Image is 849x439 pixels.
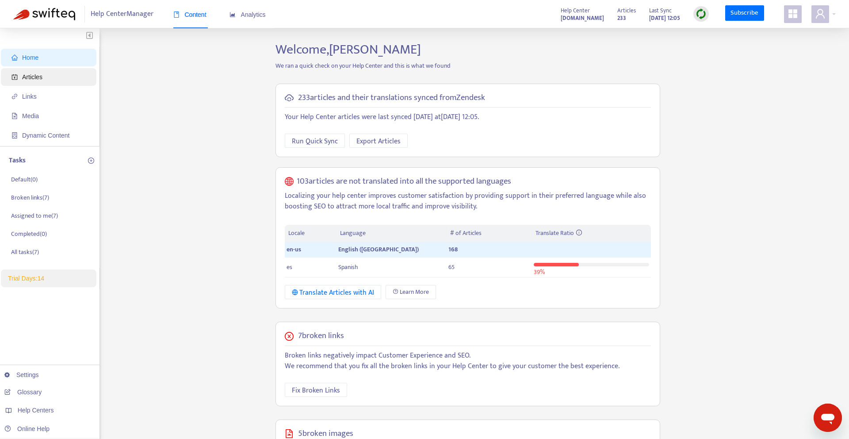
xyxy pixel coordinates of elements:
strong: 233 [617,13,626,23]
span: cloud-sync [285,93,294,102]
a: Subscribe [725,5,764,21]
h5: 103 articles are not translated into all the supported languages [297,177,511,187]
span: Welcome, [PERSON_NAME] [275,39,421,61]
p: Localizing your help center improves customer satisfaction by providing support in their preferre... [285,191,651,212]
span: Help Center [561,6,590,15]
span: close-circle [285,332,294,341]
span: Last Sync [649,6,672,15]
span: 65 [448,262,455,272]
span: Home [22,54,38,61]
div: Translate Ratio [535,228,647,238]
span: Media [22,112,39,119]
button: Export Articles [349,134,408,148]
span: 39 % [534,267,545,277]
span: user [815,8,826,19]
p: We ran a quick check on your Help Center and this is what we found [269,61,667,70]
th: Language [337,225,446,242]
span: book [173,12,180,18]
span: container [11,132,18,139]
button: Fix Broken Links [285,383,347,397]
p: Broken links ( 7 ) [11,193,49,202]
span: home [11,54,18,61]
span: Learn More [400,287,429,297]
img: Swifteq [13,8,75,20]
p: Your Help Center articles were last synced [DATE] at [DATE] 12:05 . [285,112,651,123]
button: Translate Articles with AI [285,285,382,299]
a: Settings [4,371,39,378]
span: appstore [788,8,798,19]
iframe: Button to launch messaging window [814,404,842,432]
span: 168 [448,244,458,254]
span: Export Articles [356,136,401,147]
span: Trial Days: 14 [8,275,44,282]
span: es [287,262,292,272]
span: global [285,177,294,187]
span: Run Quick Sync [292,136,338,147]
span: file-image [11,113,18,119]
p: Default ( 0 ) [11,175,38,184]
p: Assigned to me ( 7 ) [11,211,58,220]
span: Help Centers [18,407,54,414]
span: Articles [617,6,636,15]
a: [DOMAIN_NAME] [561,13,604,23]
span: English ([GEOGRAPHIC_DATA]) [338,244,419,254]
th: # of Articles [447,225,532,242]
span: Content [173,11,207,18]
span: Articles [22,73,42,81]
span: Spanish [338,262,358,272]
div: Translate Articles with AI [292,287,375,298]
h5: 233 articles and their translations synced from Zendesk [298,93,485,103]
span: area-chart [229,12,236,18]
p: All tasks ( 7 ) [11,247,39,257]
p: Broken links negatively impact Customer Experience and SEO. We recommend that you fix all the bro... [285,350,651,372]
span: Help Center Manager [91,6,153,23]
span: Fix Broken Links [292,385,340,396]
strong: [DATE] 12:05 [649,13,680,23]
a: Glossary [4,389,42,396]
img: sync.dc5367851b00ba804db3.png [696,8,707,19]
span: en-us [287,244,301,254]
button: Run Quick Sync [285,134,345,148]
th: Locale [285,225,337,242]
span: file-image [285,429,294,438]
span: plus-circle [88,158,94,164]
span: link [11,93,18,100]
a: Learn More [386,285,436,299]
span: Analytics [229,11,266,18]
span: account-book [11,74,18,80]
span: Dynamic Content [22,132,69,139]
a: Online Help [4,425,50,432]
h5: 7 broken links [298,331,344,341]
span: Links [22,93,37,100]
h5: 5 broken images [298,429,353,439]
p: Completed ( 0 ) [11,229,47,239]
p: Tasks [9,155,26,166]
